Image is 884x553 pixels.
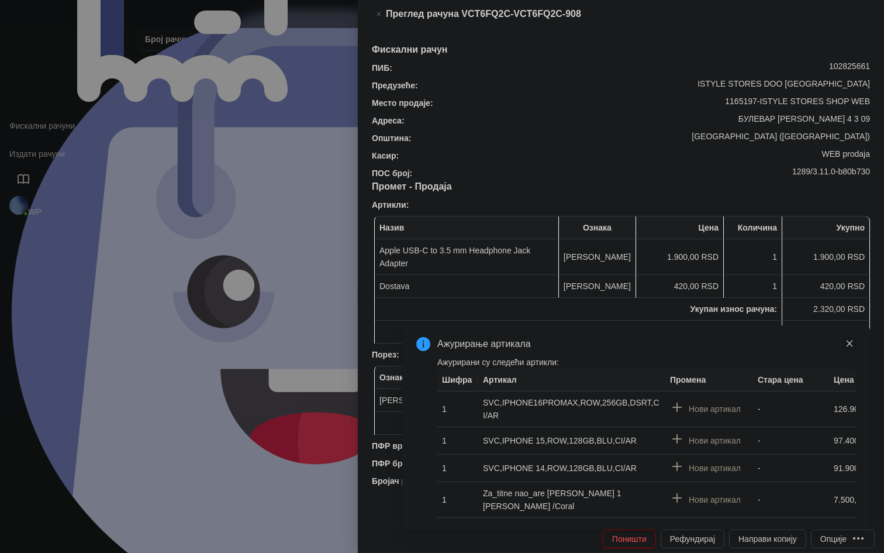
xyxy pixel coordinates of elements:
[372,81,418,90] strong: Предузеће :
[689,434,741,447] div: Нови артикал
[416,337,430,351] span: info-circle
[782,321,870,344] td: 2.320,00 RSD
[372,7,386,21] button: Close
[636,217,724,239] th: Цена
[406,114,871,127] div: БУЛЕВАР [PERSON_NAME] 4 3 09
[845,339,854,348] span: close
[375,217,559,239] th: Назив
[559,239,636,275] td: [PERSON_NAME]
[689,493,741,506] div: Нови артикал
[437,369,478,391] th: Шифра
[372,200,409,209] strong: Артикли :
[437,427,478,455] td: 1
[372,476,432,486] strong: Бројач рачуна :
[724,275,782,298] td: 1
[753,482,829,518] td: -
[753,369,829,391] th: Стара цена
[372,350,399,359] strong: Порез :
[724,239,782,275] td: 1
[665,369,753,391] th: Промена
[372,459,443,468] strong: ПФР број рачуна :
[753,391,829,427] td: -
[375,366,452,389] th: Ознака
[661,530,724,548] button: Рефундирај
[413,167,871,180] div: 1289/3.11.0-b80b730
[729,530,806,548] button: Направи копију
[636,239,724,275] td: 1.900,00 RSD
[400,149,871,162] div: WEB prodaja
[372,181,452,191] span: Промет - Продаја
[843,337,856,350] a: Close
[375,389,452,412] td: [PERSON_NAME]
[559,217,636,239] th: Ознака
[375,275,559,298] td: Dostava
[753,455,829,482] td: -
[782,239,870,275] td: 1.900,00 RSD
[478,391,665,427] td: SVC,IPHONE16PROMAX,ROW,256GB,DSRT,CI/AR
[820,534,847,544] div: Опције
[437,455,478,482] td: 1
[372,116,405,125] strong: Адреса :
[372,44,448,54] span: Фискални рачун
[782,298,870,321] td: 2.320,00 RSD
[738,534,797,544] span: Направи копију
[372,63,392,73] strong: ПИБ :
[478,482,665,518] td: Za_titne nao_are [PERSON_NAME] 1 [PERSON_NAME] /Coral
[437,391,478,427] td: 1
[753,427,829,455] td: -
[434,97,871,109] div: 1165197-ISTYLE STORES SHOP WEB
[811,530,875,548] button: Опције
[689,403,741,415] div: Нови артикал
[437,337,856,351] div: Ажурирање артикала
[782,217,870,239] th: Укупно
[782,275,870,298] td: 420,00 RSD
[372,133,411,143] strong: Општина :
[478,427,665,455] td: SVC,IPHONE 15,ROW,128GB,BLU,CI/AR
[437,482,478,518] td: 1
[375,239,559,275] td: Apple USB-C to 3.5 mm Headphone Jack Adapter
[478,369,665,391] th: Артикал
[372,169,412,178] strong: ПОС број :
[603,530,656,548] button: Поништи
[372,151,399,160] strong: Касир :
[412,132,871,145] div: [GEOGRAPHIC_DATA] ([GEOGRAPHIC_DATA])
[559,275,636,298] td: [PERSON_NAME]
[437,356,856,369] div: Ажурирани су следећи артикли:
[419,79,871,92] div: ISTYLE STORES DOO [GEOGRAPHIC_DATA]
[636,275,724,298] td: 420,00 RSD
[372,441,420,451] strong: ПФР време :
[689,462,741,475] div: Нови артикал
[386,7,870,21] div: Преглед рачуна VCT6FQ2C-VCT6FQ2C-908
[372,98,433,108] strong: Место продаје :
[690,304,777,314] strong: Укупан износ рачуна :
[724,217,782,239] th: Количина
[393,61,871,74] div: 102825661
[478,455,665,482] td: SVC,IPHONE 14,ROW,128GB,BLU,CI/AR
